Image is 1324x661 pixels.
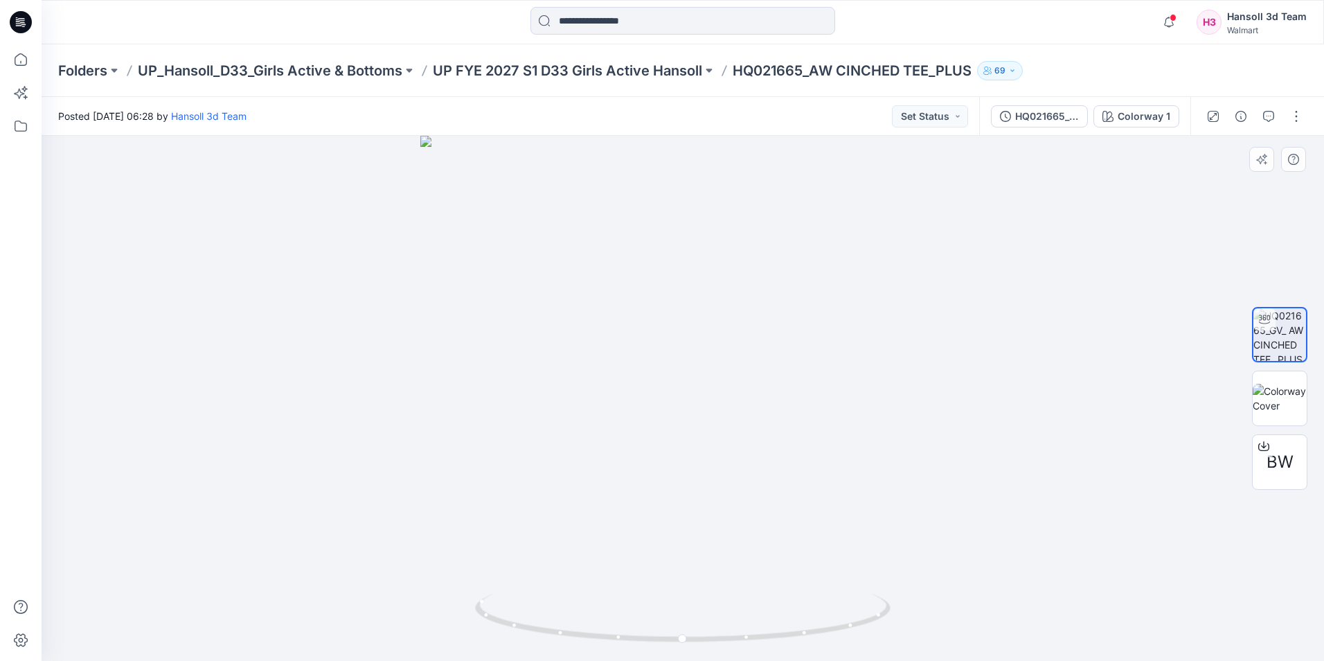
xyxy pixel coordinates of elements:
[1227,8,1307,25] div: Hansoll 3d Team
[1197,10,1222,35] div: H3
[433,61,702,80] a: UP FYE 2027 S1 D33 Girls Active Hansoll
[1253,308,1306,361] img: HQ021665_GV_ AW CINCHED TEE _PLUS
[1118,109,1170,124] div: Colorway 1
[733,61,972,80] p: HQ021665_AW CINCHED TEE_PLUS
[1227,25,1307,35] div: Walmart
[1015,109,1079,124] div: HQ021665_GV_ AW CINCHED TEE _PLUS
[994,63,1005,78] p: 69
[991,105,1088,127] button: HQ021665_GV_ AW CINCHED TEE _PLUS
[977,61,1023,80] button: 69
[138,61,402,80] a: UP_Hansoll_D33_Girls Active & Bottoms
[58,109,247,123] span: Posted [DATE] 06:28 by
[58,61,107,80] a: Folders
[1267,450,1294,475] span: BW
[1253,384,1307,413] img: Colorway Cover
[1093,105,1179,127] button: Colorway 1
[171,110,247,122] a: Hansoll 3d Team
[1230,105,1252,127] button: Details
